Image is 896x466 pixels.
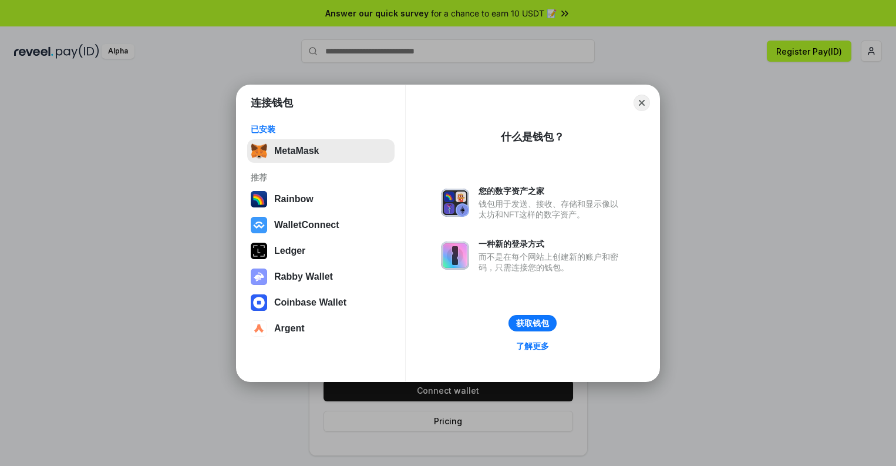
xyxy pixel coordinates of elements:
button: WalletConnect [247,213,395,237]
img: svg+xml,%3Csvg%20width%3D%2228%22%20height%3D%2228%22%20viewBox%3D%220%200%2028%2028%22%20fill%3D... [251,320,267,337]
div: 已安装 [251,124,391,135]
div: Rabby Wallet [274,271,333,282]
img: svg+xml,%3Csvg%20xmlns%3D%22http%3A%2F%2Fwww.w3.org%2F2000%2Fsvg%22%20width%3D%2228%22%20height%3... [251,243,267,259]
div: Ledger [274,246,305,256]
button: Coinbase Wallet [247,291,395,314]
button: Ledger [247,239,395,263]
img: svg+xml,%3Csvg%20xmlns%3D%22http%3A%2F%2Fwww.w3.org%2F2000%2Fsvg%22%20fill%3D%22none%22%20viewBox... [441,189,469,217]
div: 什么是钱包？ [501,130,564,144]
div: Rainbow [274,194,314,204]
img: svg+xml,%3Csvg%20width%3D%22120%22%20height%3D%22120%22%20viewBox%3D%220%200%20120%20120%22%20fil... [251,191,267,207]
div: 一种新的登录方式 [479,239,624,249]
h1: 连接钱包 [251,96,293,110]
div: Argent [274,323,305,334]
button: MetaMask [247,139,395,163]
div: 而不是在每个网站上创建新的账户和密码，只需连接您的钱包。 [479,252,624,273]
div: 您的数字资产之家 [479,186,624,196]
button: Argent [247,317,395,340]
img: svg+xml,%3Csvg%20xmlns%3D%22http%3A%2F%2Fwww.w3.org%2F2000%2Fsvg%22%20fill%3D%22none%22%20viewBox... [251,269,267,285]
img: svg+xml,%3Csvg%20xmlns%3D%22http%3A%2F%2Fwww.w3.org%2F2000%2Fsvg%22%20fill%3D%22none%22%20viewBox... [441,242,469,270]
div: Coinbase Wallet [274,297,346,308]
div: 推荐 [251,172,391,183]
img: svg+xml,%3Csvg%20fill%3D%22none%22%20height%3D%2233%22%20viewBox%3D%220%200%2035%2033%22%20width%... [251,143,267,159]
button: Close [634,95,650,111]
div: MetaMask [274,146,319,156]
a: 了解更多 [509,338,556,354]
button: Rabby Wallet [247,265,395,289]
img: svg+xml,%3Csvg%20width%3D%2228%22%20height%3D%2228%22%20viewBox%3D%220%200%2028%2028%22%20fill%3D... [251,217,267,233]
img: svg+xml,%3Csvg%20width%3D%2228%22%20height%3D%2228%22%20viewBox%3D%220%200%2028%2028%22%20fill%3D... [251,294,267,311]
div: 了解更多 [516,341,549,351]
button: Rainbow [247,187,395,211]
div: 获取钱包 [516,318,549,328]
div: WalletConnect [274,220,339,230]
button: 获取钱包 [508,315,557,331]
div: 钱包用于发送、接收、存储和显示像以太坊和NFT这样的数字资产。 [479,199,624,220]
